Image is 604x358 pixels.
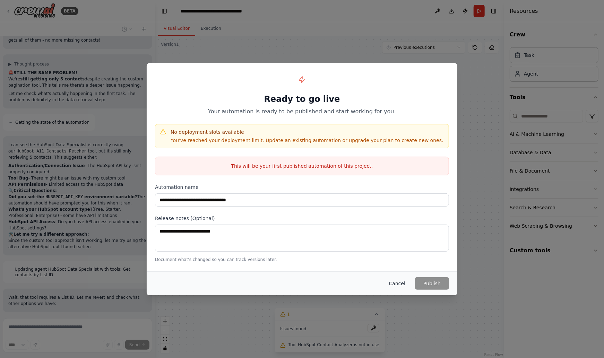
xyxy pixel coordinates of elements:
[155,163,449,169] p: This will be your first published automation of this project.
[155,257,449,262] p: Document what's changed so you can track versions later.
[155,215,449,222] label: Release notes (Optional)
[155,184,449,191] label: Automation name
[155,94,449,105] h1: Ready to go live
[171,129,443,136] h4: No deployment slots available
[155,107,449,116] p: Your automation is ready to be published and start working for you.
[383,277,411,290] button: Cancel
[415,277,449,290] button: Publish
[171,137,443,144] p: You've reached your deployment limit. Update an existing automation or upgrade your plan to creat...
